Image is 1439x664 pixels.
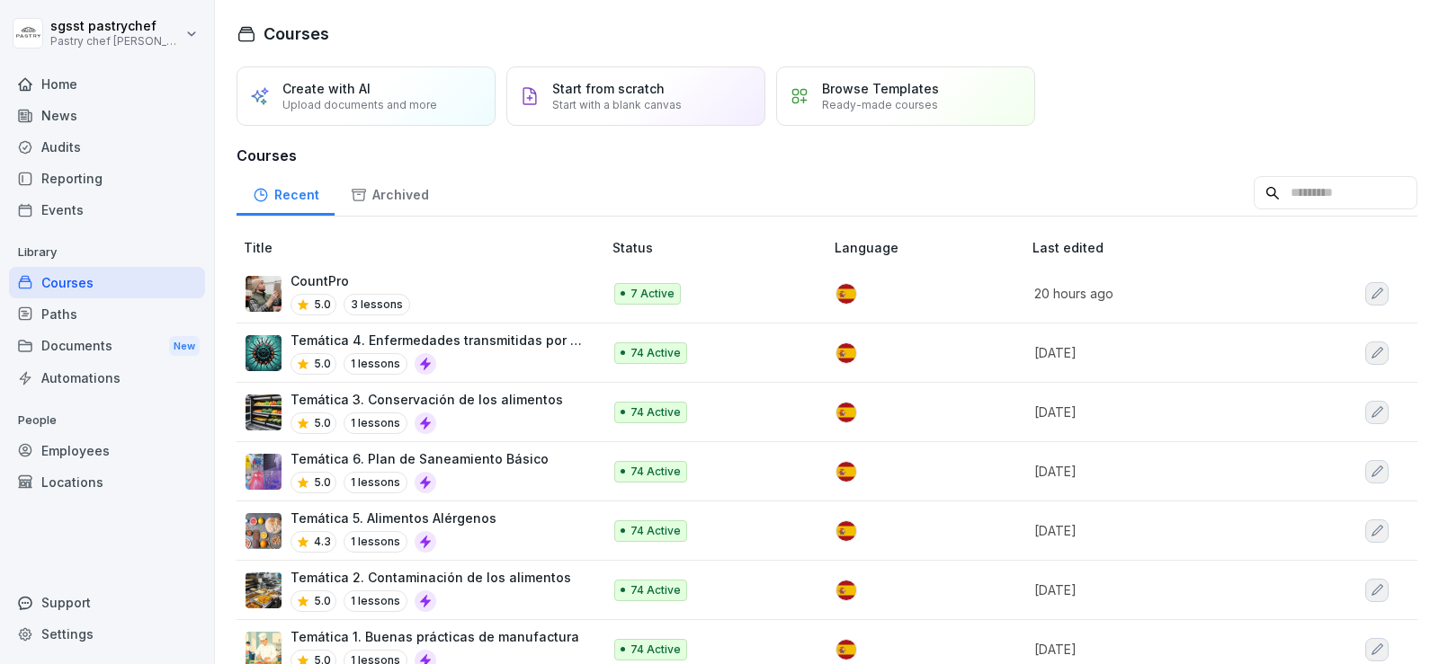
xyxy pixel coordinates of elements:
[9,68,205,100] a: Home
[314,356,331,372] p: 5.0
[9,163,205,194] a: Reporting
[282,81,371,96] p: Create with AI
[314,415,331,431] p: 5.0
[836,521,856,541] img: es.svg
[552,81,665,96] p: Start from scratch
[836,640,856,660] img: es.svg
[836,343,856,363] img: es.svg
[9,298,205,330] a: Paths
[1034,462,1298,481] p: [DATE]
[246,513,282,549] img: wwf9md3iy1bon5x53p9kcas9.png
[630,582,681,598] p: 74 Active
[282,98,437,111] p: Upload documents and more
[630,523,681,539] p: 74 Active
[9,131,205,163] a: Audits
[630,642,681,658] p: 74 Active
[9,330,205,363] div: Documents
[314,534,331,550] p: 4.3
[314,297,331,313] p: 5.0
[290,271,410,290] p: CountPro
[836,284,856,304] img: es.svg
[836,403,856,422] img: es.svg
[244,238,605,257] p: Title
[314,474,331,491] p: 5.0
[836,580,856,600] img: es.svg
[237,145,1417,166] h3: Courses
[290,568,571,587] p: Temática 2. Contaminación de los alimentos
[344,531,407,553] p: 1 lessons
[630,404,681,421] p: 74 Active
[9,587,205,618] div: Support
[290,509,496,527] p: Temática 5. Alimentos Alérgenos
[1034,580,1298,599] p: [DATE]
[169,336,200,357] div: New
[344,590,407,612] p: 1 lessons
[836,462,856,482] img: es.svg
[344,412,407,434] p: 1 lessons
[630,464,681,480] p: 74 Active
[9,267,205,298] a: Courses
[246,276,282,312] img: nanuqyb3jmpxevmk16xmqivn.png
[246,454,282,490] img: mhb727d105t9k4tb0y7eu9rv.png
[9,194,205,226] a: Events
[344,472,407,493] p: 1 lessons
[290,331,584,350] p: Temática 4. Enfermedades transmitidas por alimentos ETA'S
[246,335,282,371] img: frq77ysdix3y9as6qvhv4ihg.png
[290,627,579,646] p: Temática 1. Buenas prácticas de manufactura
[822,81,939,96] p: Browse Templates
[9,238,205,267] p: Library
[335,170,444,216] a: Archived
[246,394,282,430] img: ob1temx17qa248jtpkauy3pv.png
[1034,343,1298,362] p: [DATE]
[50,19,182,34] p: sgsst pastrychef
[1034,640,1298,659] p: [DATE]
[344,353,407,375] p: 1 lessons
[630,345,681,361] p: 74 Active
[50,35,182,48] p: Pastry chef [PERSON_NAME] y Cocina gourmet
[1034,521,1298,540] p: [DATE]
[9,618,205,650] a: Settings
[822,98,938,111] p: Ready-made courses
[630,286,675,302] p: 7 Active
[246,572,282,608] img: ir5hv6zvm3rp7veysq4ywyma.png
[9,362,205,394] a: Automations
[344,294,410,315] p: 3 lessons
[835,238,1025,257] p: Language
[290,449,549,468] p: Temática 6. Plan de Saneamiento Básico
[1034,284,1298,303] p: 20 hours ago
[1034,403,1298,421] p: [DATE]
[552,98,682,111] p: Start with a blank canvas
[290,390,563,409] p: Temática 3. Conservación de los alimentos
[612,238,827,257] p: Status
[264,22,329,46] h1: Courses
[9,466,205,498] a: Locations
[237,170,335,216] a: Recent
[1032,238,1319,257] p: Last edited
[314,593,331,609] p: 5.0
[9,435,205,466] a: Employees
[9,330,205,363] a: DocumentsNew
[9,406,205,435] p: People
[9,100,205,131] a: News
